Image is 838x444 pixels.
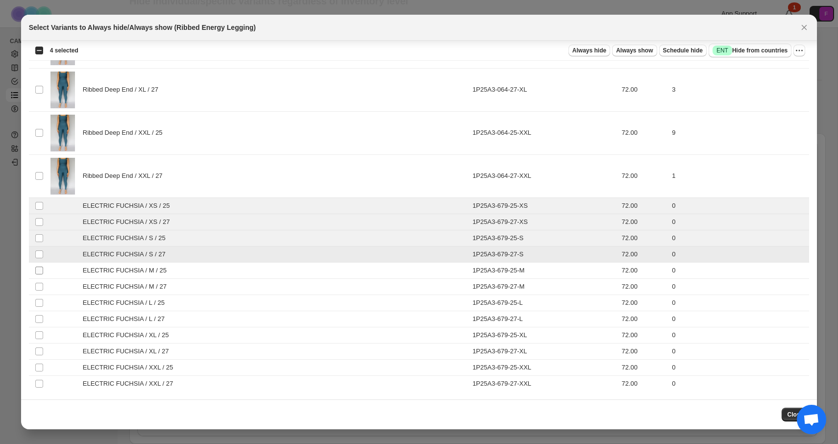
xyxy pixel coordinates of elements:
button: Close [782,408,810,421]
td: 72.00 [619,359,669,375]
td: 72.00 [619,375,669,392]
td: 1P25A3-679-27-L [469,311,618,327]
td: 0 [669,375,809,392]
td: 1P25A3-064-27-XL [469,68,618,111]
td: 1P25A3-679-27-XXL [469,375,618,392]
td: 1P25A3-679-25-S [469,230,618,246]
img: 8Z5A4108.jpg [50,72,75,108]
td: 72.00 [619,262,669,278]
td: 72.00 [619,343,669,359]
td: 0 [669,359,809,375]
td: 72.00 [619,246,669,262]
span: ELECTRIC FUCHSIA / XS / 25 [83,201,175,211]
img: 8Z5A4108.jpg [50,158,75,195]
td: 72.00 [619,214,669,230]
td: 72.00 [619,111,669,154]
td: 72.00 [619,327,669,343]
td: 1P25A3-679-27-XL [469,343,618,359]
button: SuccessENTHide from countries [709,44,791,57]
td: 0 [669,295,809,311]
td: 72.00 [619,311,669,327]
button: Close [797,21,811,34]
td: 0 [669,278,809,295]
td: 9 [669,111,809,154]
span: Ribbed Deep End / XXL / 25 [83,128,168,138]
h2: Select Variants to Always hide/Always show (Ribbed Energy Legging) [29,23,256,32]
td: 1P25A3-679-25-XS [469,197,618,214]
td: 1P25A3-679-25-XXL [469,359,618,375]
span: Ribbed Deep End / XL / 27 [83,85,164,95]
span: ELECTRIC FUCHSIA / XL / 27 [83,346,174,356]
td: 0 [669,230,809,246]
span: 4 selected [50,47,78,54]
span: ELECTRIC FUCHSIA / XL / 25 [83,330,174,340]
span: ELECTRIC FUCHSIA / S / 27 [83,249,171,259]
button: More actions [793,45,805,56]
td: 1P25A3-064-27-XXL [469,154,618,197]
td: 1P25A3-679-25-XL [469,327,618,343]
td: 0 [669,327,809,343]
td: 72.00 [619,295,669,311]
span: Always show [616,47,653,54]
td: 0 [669,246,809,262]
span: ELECTRIC FUCHSIA / L / 25 [83,298,170,308]
span: Ribbed Deep End / XXL / 27 [83,171,168,181]
span: Close [788,411,804,419]
td: 72.00 [619,197,669,214]
span: ELECTRIC FUCHSIA / S / 25 [83,233,171,243]
span: ELECTRIC FUCHSIA / XS / 27 [83,217,175,227]
td: 72.00 [619,68,669,111]
td: 0 [669,214,809,230]
span: Always hide [572,47,606,54]
button: Schedule hide [659,45,707,56]
td: 1P25A3-679-27-S [469,246,618,262]
td: 72.00 [619,278,669,295]
span: ELECTRIC FUCHSIA / XXL / 27 [83,379,178,389]
button: Always hide [568,45,610,56]
td: 1P25A3-064-25-XXL [469,111,618,154]
td: 1P25A3-679-25-M [469,262,618,278]
span: Hide from countries [713,46,788,55]
button: Always show [612,45,657,56]
td: 72.00 [619,230,669,246]
td: 72.00 [619,154,669,197]
span: ELECTRIC FUCHSIA / L / 27 [83,314,170,324]
td: 1P25A3-679-27-M [469,278,618,295]
td: 0 [669,343,809,359]
span: ENT [716,47,728,54]
td: 1P25A3-679-25-L [469,295,618,311]
td: 0 [669,311,809,327]
span: ELECTRIC FUCHSIA / M / 25 [83,266,172,275]
div: Open chat [797,405,826,434]
td: 1P25A3-679-27-XS [469,214,618,230]
span: Schedule hide [663,47,703,54]
span: ELECTRIC FUCHSIA / XXL / 25 [83,363,178,372]
img: 8Z5A4108.jpg [50,115,75,151]
td: 0 [669,197,809,214]
td: 3 [669,68,809,111]
td: 1 [669,154,809,197]
td: 0 [669,262,809,278]
span: ELECTRIC FUCHSIA / M / 27 [83,282,172,292]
